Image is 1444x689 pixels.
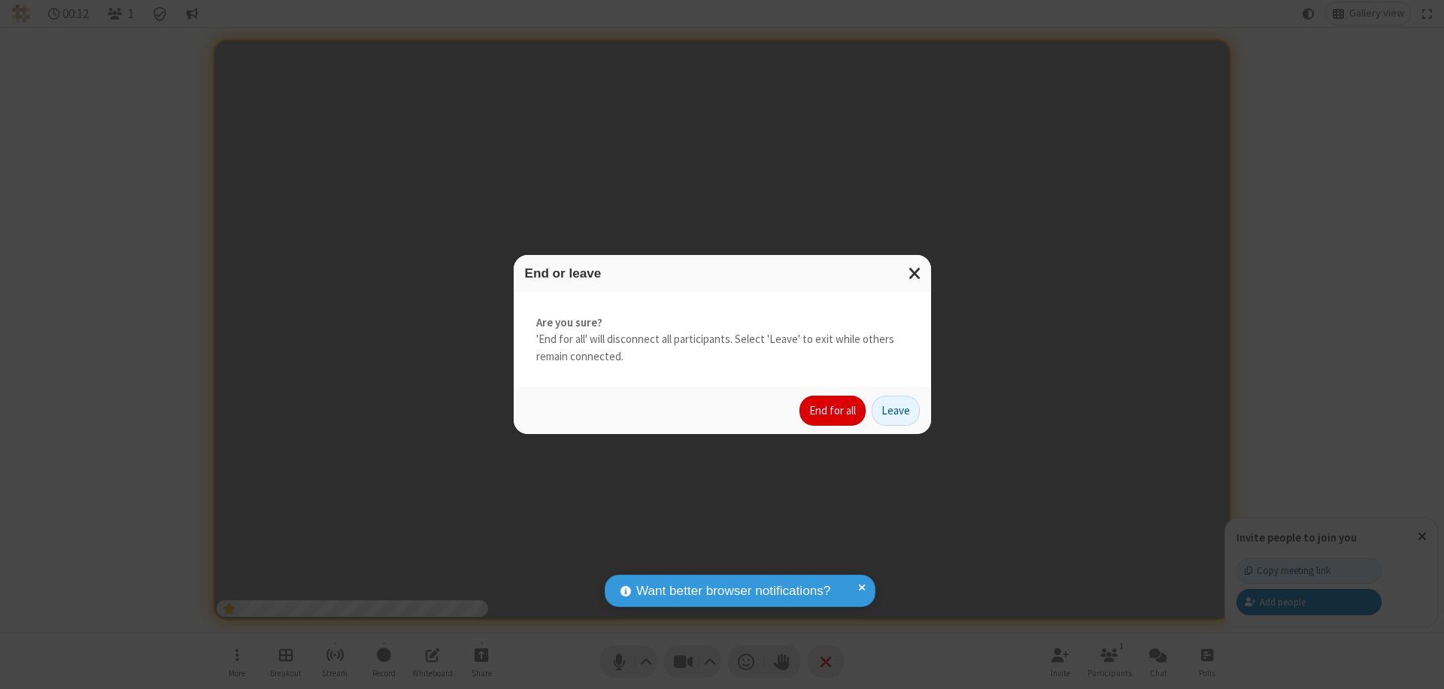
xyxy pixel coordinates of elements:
strong: Are you sure? [536,314,909,332]
button: End for all [799,396,866,426]
div: 'End for all' will disconnect all participants. Select 'Leave' to exit while others remain connec... [514,292,931,388]
span: Want better browser notifications? [636,581,830,601]
h3: End or leave [525,266,920,281]
button: Leave [872,396,920,426]
button: Close modal [899,255,931,292]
